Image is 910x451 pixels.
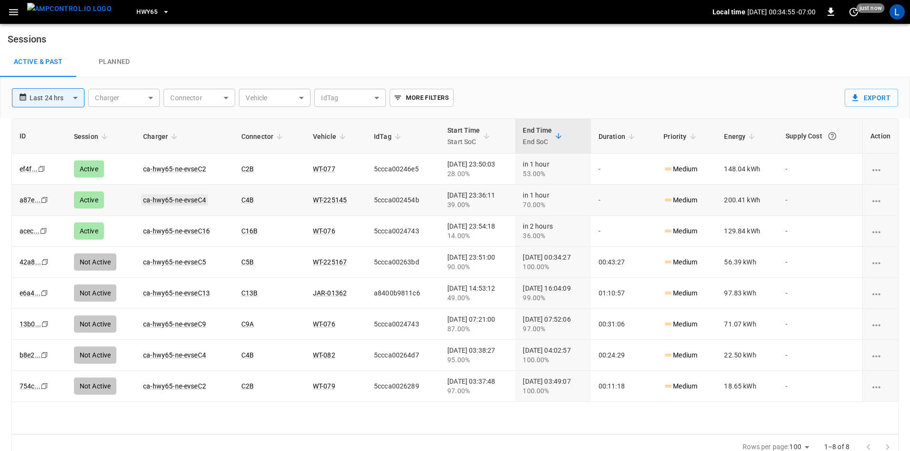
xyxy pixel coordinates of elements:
[143,227,210,235] a: ca-hwy65-ne-evseC16
[447,159,507,178] div: [DATE] 23:50:03
[870,288,890,298] div: charging session options
[20,196,41,204] a: a87e...
[591,309,656,340] td: 00:31:06
[143,382,206,390] a: ca-hwy65-ne-evseC2
[523,125,552,147] div: End Time
[824,127,841,145] button: The cost of your charging session based on your supply rates
[374,131,404,142] span: IdTag
[591,216,656,247] td: -
[778,247,862,278] td: -
[523,125,564,147] span: End TimeEnd SoC
[870,381,890,391] div: charging session options
[74,378,117,395] div: Not Active
[716,216,778,247] td: 129.84 kWh
[663,288,697,298] p: Medium
[523,231,583,241] div: 36.00%
[447,200,507,210] div: 39.00%
[41,319,50,329] div: copy
[74,284,117,302] div: Not Active
[20,320,41,328] a: 13b0...
[143,165,206,173] a: ca-hwy65-ne-evseC2
[523,159,583,178] div: in 1 hour
[447,315,507,334] div: [DATE] 07:21:00
[591,247,656,278] td: 00:43:27
[366,340,440,371] td: 5ccca00264d7
[74,160,104,178] div: Active
[870,319,890,329] div: charging session options
[241,165,254,173] a: C2B
[447,324,507,334] div: 87.00%
[40,350,50,360] div: copy
[786,127,855,145] div: Supply Cost
[74,191,104,209] div: Active
[663,350,697,360] p: Medium
[366,185,440,216] td: 5ccca002454b
[778,216,862,247] td: -
[12,119,898,402] table: sessions table
[716,371,778,402] td: 18.65 kWh
[39,226,49,236] div: copy
[870,350,890,360] div: charging session options
[523,293,583,303] div: 99.00%
[523,355,583,365] div: 100.00%
[37,164,47,174] div: copy
[390,89,453,107] button: More Filters
[241,382,254,390] a: C2B
[447,190,507,210] div: [DATE] 23:36:11
[241,289,258,297] a: C13B
[716,247,778,278] td: 56.39 kWh
[41,257,50,267] div: copy
[143,320,206,328] a: ca-hwy65-ne-evseC9
[716,278,778,309] td: 97.83 kWh
[599,131,638,142] span: Duration
[313,351,335,359] a: WT-082
[241,258,254,266] a: C5B
[870,164,890,174] div: charging session options
[40,288,50,298] div: copy
[663,381,697,391] p: Medium
[241,131,286,142] span: Connector
[447,355,507,365] div: 95.00%
[313,258,347,266] a: WT-225167
[136,7,157,18] span: HWY65
[20,258,41,266] a: 42a8...
[862,119,898,154] th: Action
[447,293,507,303] div: 49.00%
[713,7,745,17] p: Local time
[20,165,38,173] a: ef4f...
[778,371,862,402] td: -
[523,386,583,396] div: 100.00%
[846,4,861,20] button: set refresh interval
[12,119,66,154] th: ID
[40,195,50,205] div: copy
[313,165,335,173] a: WT-077
[143,351,206,359] a: ca-hwy65-ne-evseC4
[74,131,111,142] span: Session
[663,319,697,329] p: Medium
[74,315,117,333] div: Not Active
[523,252,583,272] div: [DATE] 00:34:27
[870,195,890,205] div: charging session options
[523,190,583,210] div: in 1 hour
[366,216,440,247] td: 5ccca0024743
[20,351,41,359] a: b8e2...
[523,346,583,365] div: [DATE] 04:02:57
[747,7,816,17] p: [DATE] 00:34:55 -07:00
[523,283,583,303] div: [DATE] 16:04:09
[724,131,758,142] span: Energy
[241,351,254,359] a: C4B
[716,340,778,371] td: 22.50 kWh
[663,257,697,267] p: Medium
[143,131,180,142] span: Charger
[523,136,552,147] p: End SoC
[20,289,41,297] a: e6a4...
[447,125,480,147] div: Start Time
[523,200,583,210] div: 70.00%
[313,131,349,142] span: Vehicle
[447,262,507,272] div: 90.00%
[591,340,656,371] td: 00:24:29
[889,4,905,20] div: profile-icon
[313,227,335,235] a: WT-076
[663,195,697,205] p: Medium
[663,164,697,174] p: Medium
